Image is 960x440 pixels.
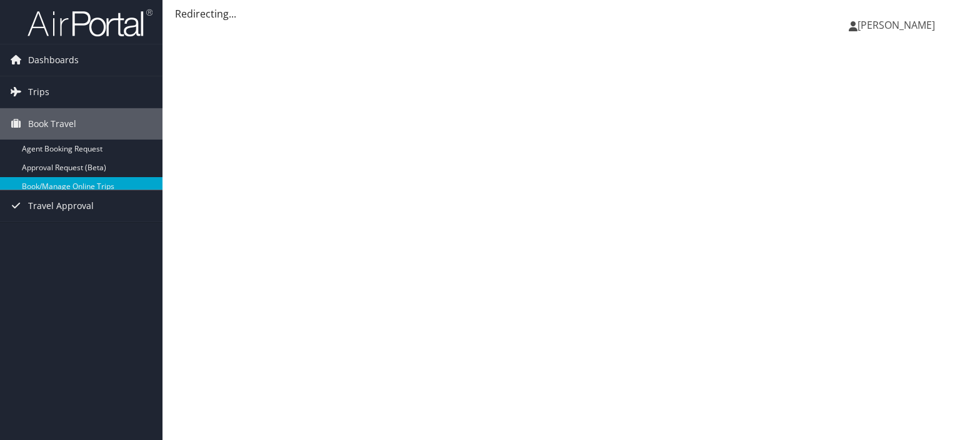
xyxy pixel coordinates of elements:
div: Redirecting... [175,6,947,21]
span: Travel Approval [28,190,94,222]
img: airportal-logo.png [27,8,152,38]
span: [PERSON_NAME] [857,18,935,32]
span: Trips [28,76,49,108]
span: Book Travel [28,108,76,140]
span: Dashboards [28,44,79,76]
a: [PERSON_NAME] [849,6,947,44]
